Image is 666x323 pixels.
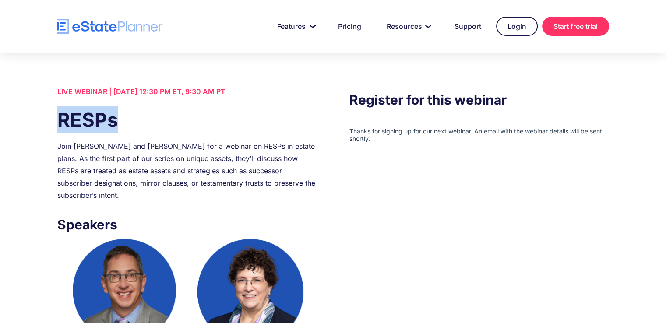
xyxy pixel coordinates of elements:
h3: Register for this webinar [349,90,609,110]
div: LIVE WEBINAR | [DATE] 12:30 PM ET, 9:30 AM PT [57,85,317,98]
a: Resources [376,18,440,35]
div: Join [PERSON_NAME] and [PERSON_NAME] for a webinar on RESPs in estate plans. As the first part of... [57,140,317,201]
h1: RESPs [57,106,317,133]
iframe: Form 0 [349,127,609,284]
a: home [57,19,162,34]
a: Features [267,18,323,35]
a: Start free trial [542,17,609,36]
a: Pricing [328,18,372,35]
a: Login [496,17,538,36]
h3: Speakers [57,214,317,235]
a: Support [444,18,492,35]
